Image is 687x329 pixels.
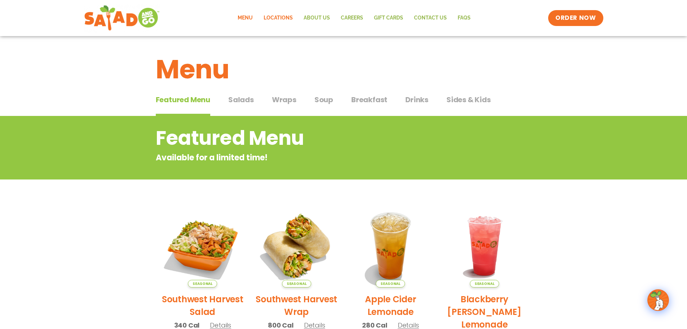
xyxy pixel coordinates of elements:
[446,94,491,105] span: Sides & Kids
[298,10,335,26] a: About Us
[156,152,474,164] p: Available for a limited time!
[314,94,333,105] span: Soup
[351,94,387,105] span: Breakfast
[349,293,432,318] h2: Apple Cider Lemonade
[470,280,499,287] span: Seasonal
[409,10,452,26] a: Contact Us
[84,4,160,33] img: new-SAG-logo-768×292
[156,124,474,153] h2: Featured Menu
[232,10,258,26] a: Menu
[272,94,296,105] span: Wraps
[255,204,338,287] img: Product photo for Southwest Harvest Wrap
[282,280,311,287] span: Seasonal
[405,94,428,105] span: Drinks
[369,10,409,26] a: GIFT CARDS
[161,293,245,318] h2: Southwest Harvest Salad
[255,293,338,318] h2: Southwest Harvest Wrap
[555,14,596,22] span: ORDER NOW
[452,10,476,26] a: FAQs
[161,204,245,287] img: Product photo for Southwest Harvest Salad
[258,10,298,26] a: Locations
[648,290,668,310] img: wpChatIcon
[335,10,369,26] a: Careers
[156,50,532,89] h1: Menu
[443,204,526,287] img: Product photo for Blackberry Bramble Lemonade
[232,10,476,26] nav: Menu
[376,280,405,287] span: Seasonal
[548,10,603,26] a: ORDER NOW
[156,92,532,116] div: Tabbed content
[156,94,210,105] span: Featured Menu
[349,204,432,287] img: Product photo for Apple Cider Lemonade
[188,280,217,287] span: Seasonal
[228,94,254,105] span: Salads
